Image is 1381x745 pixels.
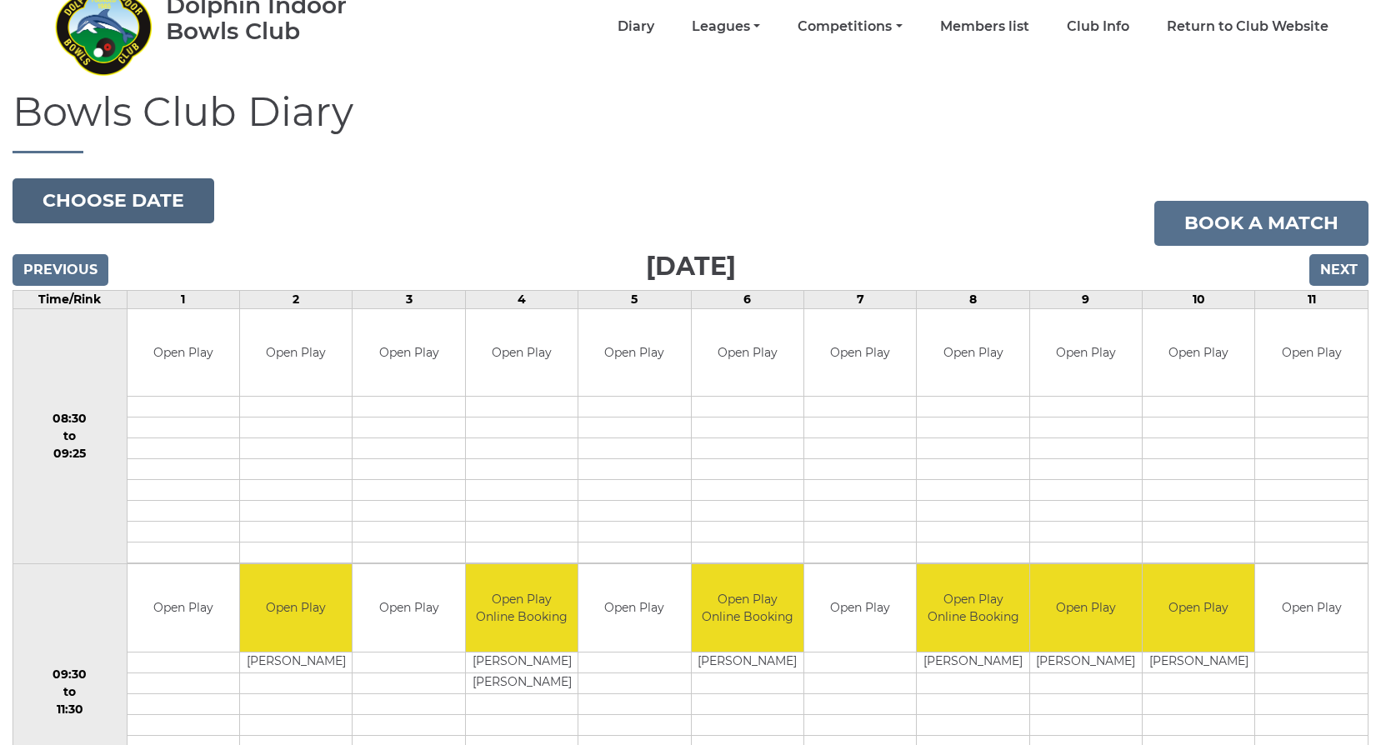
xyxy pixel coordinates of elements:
[1143,652,1254,672] td: [PERSON_NAME]
[240,652,352,672] td: [PERSON_NAME]
[466,309,578,397] td: Open Play
[798,17,902,36] a: Competitions
[13,308,128,564] td: 08:30 to 09:25
[1030,564,1142,652] td: Open Play
[240,309,352,397] td: Open Play
[466,672,578,693] td: [PERSON_NAME]
[127,290,239,308] td: 1
[1067,17,1129,36] a: Club Info
[692,309,803,397] td: Open Play
[1255,564,1368,652] td: Open Play
[618,17,654,36] a: Diary
[466,564,578,652] td: Open Play Online Booking
[692,17,760,36] a: Leagues
[691,290,803,308] td: 6
[1030,652,1142,672] td: [PERSON_NAME]
[1143,290,1255,308] td: 10
[13,254,108,286] input: Previous
[578,290,691,308] td: 5
[917,290,1029,308] td: 8
[578,309,690,397] td: Open Play
[804,564,916,652] td: Open Play
[465,290,578,308] td: 4
[1255,309,1368,397] td: Open Play
[1167,17,1328,36] a: Return to Club Website
[917,309,1028,397] td: Open Play
[240,564,352,652] td: Open Play
[128,309,239,397] td: Open Play
[1309,254,1368,286] input: Next
[13,290,128,308] td: Time/Rink
[1154,201,1368,246] a: Book a match
[1030,309,1142,397] td: Open Play
[128,564,239,652] td: Open Play
[353,290,465,308] td: 3
[466,652,578,672] td: [PERSON_NAME]
[353,309,464,397] td: Open Play
[1029,290,1142,308] td: 9
[692,652,803,672] td: [PERSON_NAME]
[13,90,1368,153] h1: Bowls Club Diary
[1255,290,1368,308] td: 11
[13,178,214,223] button: Choose date
[917,652,1028,672] td: [PERSON_NAME]
[1143,309,1254,397] td: Open Play
[240,290,353,308] td: 2
[353,564,464,652] td: Open Play
[692,564,803,652] td: Open Play Online Booking
[578,564,690,652] td: Open Play
[803,290,916,308] td: 7
[917,564,1028,652] td: Open Play Online Booking
[1143,564,1254,652] td: Open Play
[940,17,1029,36] a: Members list
[804,309,916,397] td: Open Play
